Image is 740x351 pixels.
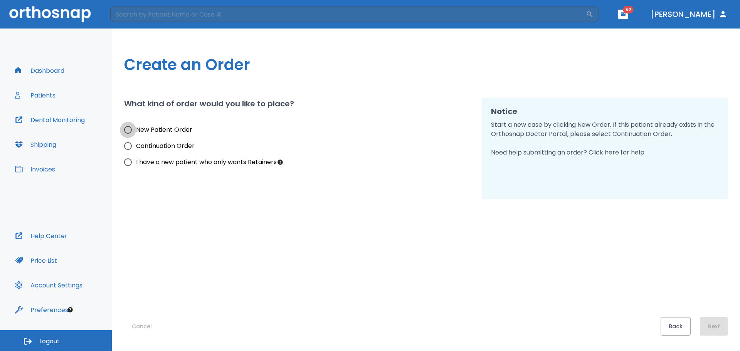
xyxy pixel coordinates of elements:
img: Orthosnap [9,6,91,22]
input: Search by Patient Name or Case # [110,7,586,22]
span: 92 [623,6,634,13]
button: Invoices [10,160,60,178]
button: Dashboard [10,61,69,80]
button: Patients [10,86,60,104]
button: Back [661,317,691,336]
span: Logout [39,337,60,346]
span: Click here for help [589,148,644,157]
span: Continuation Order [136,141,195,151]
button: Help Center [10,227,72,245]
p: Start a new case by clicking New Order. If this patient already exists in the Orthosnap Doctor Po... [491,120,719,157]
h2: Notice [491,106,719,117]
div: Tooltip anchor [277,159,284,166]
h1: Create an Order [124,53,728,76]
button: Dental Monitoring [10,111,89,129]
h2: What kind of order would you like to place? [124,98,294,109]
button: Price List [10,251,62,270]
button: Preferences [10,301,73,319]
button: [PERSON_NAME] [647,7,731,21]
button: Shipping [10,135,61,154]
span: New Patient Order [136,125,192,134]
button: Account Settings [10,276,87,294]
div: Tooltip anchor [67,306,74,313]
span: I have a new patient who only wants Retainers [136,158,277,167]
button: Cancel [124,317,160,336]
